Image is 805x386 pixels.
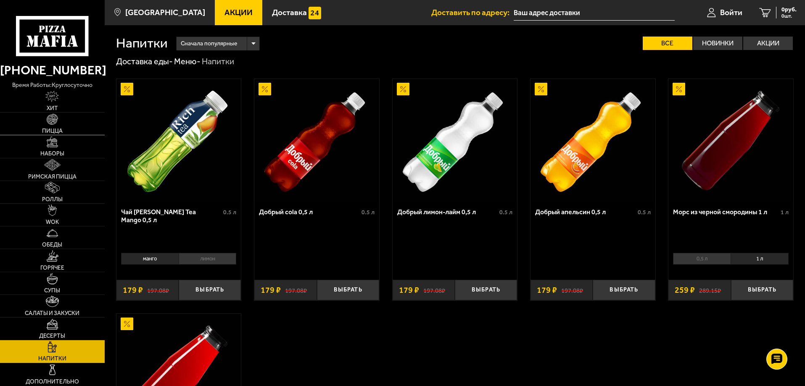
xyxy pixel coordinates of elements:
li: манго [121,253,179,265]
div: Морс из черной смородины 1 л [673,208,779,216]
span: [GEOGRAPHIC_DATA] [125,8,205,16]
span: Доставить по адресу: [431,8,514,16]
span: Салаты и закуски [25,310,79,316]
li: 1 л [731,253,789,265]
a: АкционныйДобрый cola 0,5 л [254,79,379,202]
img: Акционный [121,318,133,330]
span: Хит [47,105,58,111]
span: Обеды [42,242,62,248]
div: Добрый cola 0,5 л [259,208,359,216]
a: АкционныйЧай Rich Green Tea Mango 0,5 л [116,79,241,202]
a: Доставка еды- [116,56,173,66]
s: 197.08 ₽ [147,286,169,294]
div: Напитки [202,56,234,67]
li: 0,5 л [673,253,731,265]
label: Новинки [693,37,743,50]
img: Акционный [397,83,409,95]
li: лимон [179,253,237,265]
button: Выбрать [317,280,379,300]
div: Чай [PERSON_NAME] Tea Mango 0,5 л [121,208,222,224]
span: 179 ₽ [261,286,281,294]
img: 15daf4d41897b9f0e9f617042186c801.svg [309,7,321,19]
span: Сначала популярные [181,36,237,52]
span: Напитки [38,356,66,362]
span: Роллы [42,197,63,202]
span: 0.5 л [499,209,512,216]
img: Добрый лимон-лайм 0,5 л [393,79,516,202]
img: Добрый апельсин 0,5 л [531,79,654,202]
span: 1 л [781,209,789,216]
span: 179 ₽ [537,286,557,294]
img: Морс из черной смородины 1 л [670,79,792,202]
a: АкционныйМорс из черной смородины 1 л [668,79,793,202]
div: 0 [116,250,241,273]
span: Супы [44,288,60,294]
span: Доставка [272,8,307,16]
s: 289.15 ₽ [699,286,721,294]
div: Добрый лимон-лайм 0,5 л [397,208,498,216]
div: Добрый апельсин 0,5 л [535,208,636,216]
h1: Напитки [116,37,168,50]
span: Акции [224,8,253,16]
img: Акционный [673,83,685,95]
span: 0.5 л [362,209,375,216]
img: Добрый cola 0,5 л [255,79,378,202]
div: 0 [668,250,793,273]
a: АкционныйДобрый апельсин 0,5 л [531,79,655,202]
span: Войти [720,8,742,16]
span: Римская пицца [28,174,77,180]
button: Выбрать [455,280,517,300]
button: Выбрать [593,280,655,300]
a: АкционныйДобрый лимон-лайм 0,5 л [393,79,517,202]
img: Акционный [535,83,547,95]
span: WOK [46,219,59,225]
s: 197.08 ₽ [285,286,307,294]
span: 179 ₽ [123,286,143,294]
img: Акционный [121,83,133,95]
span: 0.5 л [223,209,236,216]
s: 197.08 ₽ [561,286,583,294]
span: Десерты [39,333,65,339]
img: Чай Rich Green Tea Mango 0,5 л [117,79,240,202]
s: 197.08 ₽ [423,286,445,294]
span: Дополнительно [26,379,79,385]
span: Пицца [42,128,63,134]
span: 0.5 л [638,209,651,216]
button: Выбрать [731,280,793,300]
span: 0 шт. [781,13,797,18]
span: 259 ₽ [675,286,695,294]
a: Меню- [174,56,201,66]
span: Горячее [40,265,64,271]
label: Все [643,37,692,50]
span: 0 руб. [781,7,797,13]
input: Ваш адрес доставки [514,5,675,21]
img: Акционный [259,83,271,95]
button: Выбрать [179,280,241,300]
label: Акции [743,37,793,50]
span: Наборы [40,151,64,157]
span: 179 ₽ [399,286,419,294]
